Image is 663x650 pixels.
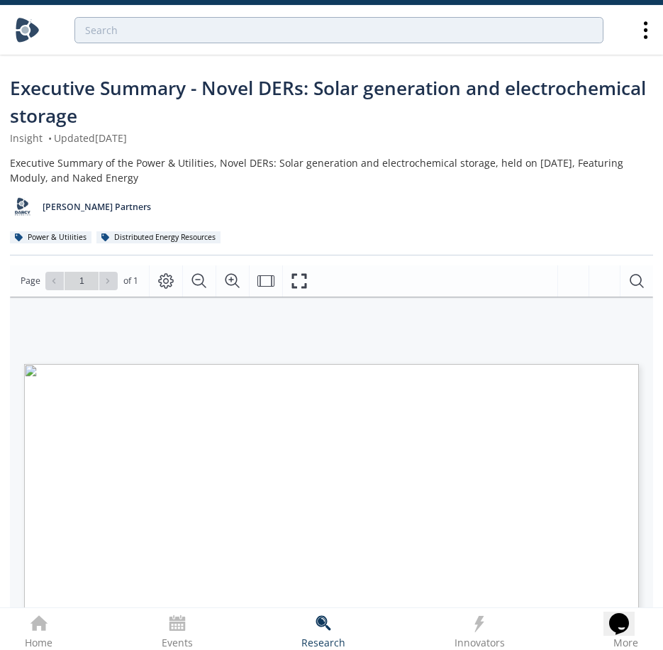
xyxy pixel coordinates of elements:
img: Home [15,18,40,43]
div: Power & Utilities [10,231,91,244]
input: Advanced Search [74,17,603,43]
div: Insight Updated [DATE] [10,131,653,145]
iframe: chat widget [603,593,649,636]
p: [PERSON_NAME] Partners [43,201,151,214]
div: Distributed Energy Resources [96,231,221,244]
div: Executive Summary of the Power & Utilities, Novel DERs: Solar generation and electrochemical stor... [10,155,653,185]
span: Executive Summary - Novel DERs: Solar generation and electrochemical storage [10,75,646,128]
span: • [45,131,54,145]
